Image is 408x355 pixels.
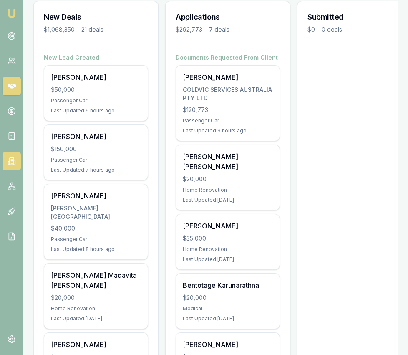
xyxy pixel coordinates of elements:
[183,221,273,231] div: [PERSON_NAME]
[51,132,141,142] div: [PERSON_NAME]
[51,191,141,201] div: [PERSON_NAME]
[183,294,273,302] div: $20,000
[183,117,273,124] div: Passenger Car
[183,305,273,312] div: Medical
[51,270,141,290] div: [PERSON_NAME] Madavita [PERSON_NAME]
[183,234,273,243] div: $35,000
[81,25,103,34] div: 21 deals
[51,246,141,253] div: Last Updated: 8 hours ago
[307,25,315,34] div: $0
[183,152,273,172] div: [PERSON_NAME] [PERSON_NAME]
[44,25,75,34] div: $1,068,350
[51,86,141,94] div: $50,000
[183,256,273,263] div: Last Updated: [DATE]
[44,11,148,23] h3: New Deals
[51,97,141,104] div: Passenger Car
[51,167,141,173] div: Last Updated: 7 hours ago
[51,145,141,153] div: $150,000
[183,106,273,114] div: $120,773
[51,340,141,350] div: [PERSON_NAME]
[176,25,202,34] div: $292,773
[183,340,273,350] div: [PERSON_NAME]
[51,204,141,221] div: [PERSON_NAME][GEOGRAPHIC_DATA]
[51,72,141,82] div: [PERSON_NAME]
[176,53,280,62] h4: Documents Requested From Client
[322,25,342,34] div: 0 deals
[183,86,273,102] div: COLDVIC SERVICES AUSTRALIA PTY LTD
[183,187,273,193] div: Home Renovation
[51,224,141,233] div: $40,000
[183,175,273,183] div: $20,000
[183,127,273,134] div: Last Updated: 9 hours ago
[183,280,273,290] div: Bentotage Karunarathna
[51,305,141,312] div: Home Renovation
[51,236,141,243] div: Passenger Car
[176,11,280,23] h3: Applications
[51,107,141,114] div: Last Updated: 6 hours ago
[51,294,141,302] div: $20,000
[51,315,141,322] div: Last Updated: [DATE]
[183,197,273,203] div: Last Updated: [DATE]
[209,25,229,34] div: 7 deals
[7,8,17,18] img: emu-icon-u.png
[51,157,141,163] div: Passenger Car
[44,53,148,62] h4: New Lead Created
[183,315,273,322] div: Last Updated: [DATE]
[183,72,273,82] div: [PERSON_NAME]
[183,246,273,253] div: Home Renovation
